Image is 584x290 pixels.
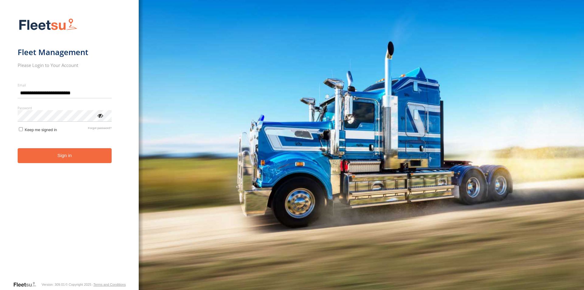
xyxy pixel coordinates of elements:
label: Email [18,83,112,87]
label: Password [18,106,112,110]
h2: Please Login to Your Account [18,62,112,68]
button: Sign in [18,148,112,163]
form: main [18,15,121,281]
span: Keep me signed in [25,128,57,132]
input: Keep me signed in [19,127,23,131]
h1: Fleet Management [18,47,112,57]
div: ViewPassword [97,112,103,118]
a: Forgot password? [88,126,112,132]
div: © Copyright 2025 - [65,283,126,286]
a: Visit our Website [13,281,41,288]
a: Terms and Conditions [93,283,126,286]
img: Fleetsu [18,17,78,33]
div: Version: 309.01 [42,283,65,286]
